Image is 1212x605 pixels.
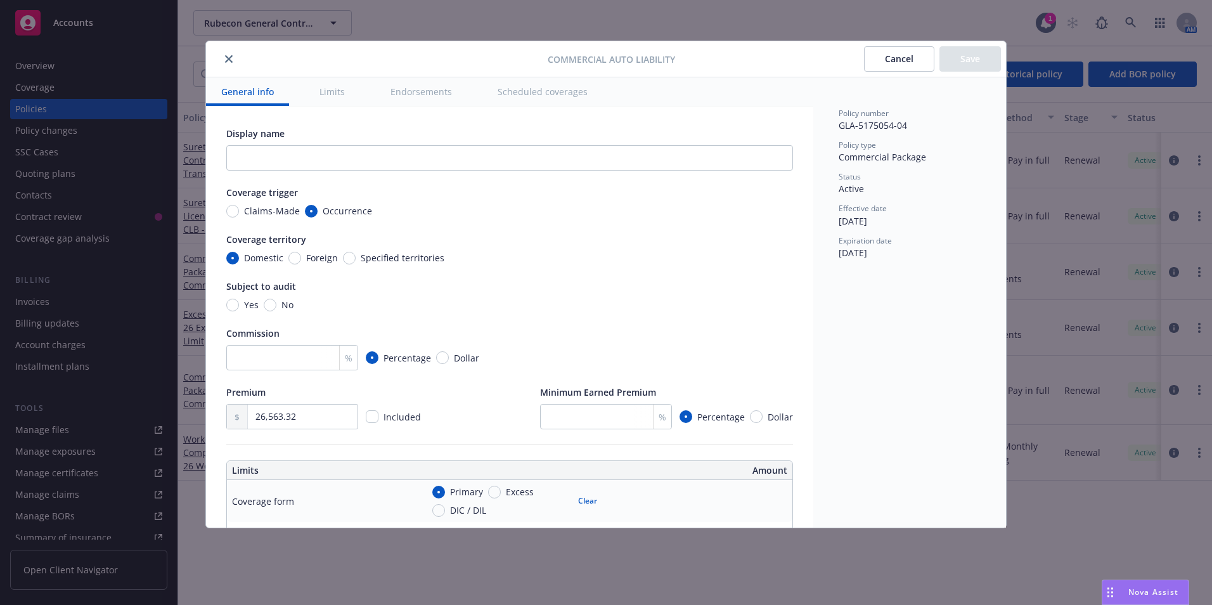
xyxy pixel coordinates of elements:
[323,204,372,218] span: Occurrence
[304,77,360,106] button: Limits
[839,215,867,227] span: [DATE]
[839,108,889,119] span: Policy number
[384,351,431,365] span: Percentage
[244,204,300,218] span: Claims-Made
[540,386,656,398] span: Minimum Earned Premium
[768,410,793,424] span: Dollar
[226,233,306,245] span: Coverage territory
[226,280,296,292] span: Subject to audit
[488,486,501,498] input: Excess
[206,77,289,106] button: General info
[226,127,285,140] span: Display name
[226,252,239,264] input: Domestic
[244,298,259,311] span: Yes
[432,504,445,517] input: DIC / DIL
[571,492,605,510] button: Clear
[226,327,280,339] span: Commission
[226,386,266,398] span: Premium
[839,119,907,131] span: GLA-5175054-04
[839,235,892,246] span: Expiration date
[281,298,293,311] span: No
[839,140,876,150] span: Policy type
[450,485,483,498] span: Primary
[361,251,444,264] span: Specified territories
[839,247,867,259] span: [DATE]
[432,486,445,498] input: Primary
[384,411,421,423] span: Included
[680,410,692,423] input: Percentage
[244,251,283,264] span: Domestic
[839,151,926,163] span: Commercial Package
[226,205,239,218] input: Claims-Made
[450,504,486,517] span: DIC / DIL
[1102,580,1189,605] button: Nova Assist
[306,251,338,264] span: Foreign
[264,299,276,311] input: No
[482,77,603,106] button: Scheduled coverages
[1128,587,1178,597] span: Nova Assist
[697,410,745,424] span: Percentage
[1102,580,1118,604] div: Drag to move
[436,351,449,364] input: Dollar
[515,461,792,480] th: Amount
[839,203,887,214] span: Effective date
[345,351,352,365] span: %
[232,495,294,508] div: Coverage form
[454,351,479,365] span: Dollar
[839,183,864,195] span: Active
[548,53,675,66] span: Commercial Auto Liability
[221,51,236,67] button: close
[750,410,763,423] input: Dollar
[288,252,301,264] input: Foreign
[659,410,666,424] span: %
[864,46,934,72] button: Cancel
[366,351,378,364] input: Percentage
[305,205,318,218] input: Occurrence
[506,485,534,498] span: Excess
[227,461,453,480] th: Limits
[343,252,356,264] input: Specified territories
[375,77,467,106] button: Endorsements
[226,299,239,311] input: Yes
[226,186,298,198] span: Coverage trigger
[839,171,861,182] span: Status
[248,405,358,429] input: 0.00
